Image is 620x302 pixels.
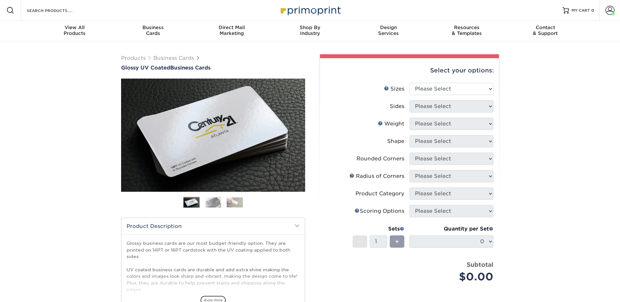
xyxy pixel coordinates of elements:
[428,25,506,36] div: & Templates
[121,55,146,61] a: Products
[356,155,404,163] div: Rounded Corners
[358,237,361,246] span: -
[36,25,114,30] span: View All
[153,55,194,61] a: Business Cards
[227,197,243,207] img: Business Cards 03
[271,25,349,30] span: Shop By
[506,21,584,41] a: Contact& Support
[121,43,305,227] img: Glossy UV Coated 01
[414,269,493,285] div: $0.00
[467,261,493,268] strong: Subtotal
[121,65,305,71] a: Glossy UV CoatedBusiness Cards
[349,21,428,41] a: DesignServices
[356,190,404,198] div: Product Category
[36,21,114,41] a: View AllProducts
[121,218,305,234] h2: Product Description
[349,25,428,30] span: Design
[409,225,493,233] div: Quantity per Set
[121,65,170,71] span: Glossy UV Coated
[325,58,494,83] div: Select your options:
[387,137,404,145] div: Shape
[114,25,192,36] div: Cards
[428,21,506,41] a: Resources& Templates
[349,172,404,180] div: Radius of Corners
[192,25,271,36] div: Marketing
[384,85,404,93] div: Sizes
[428,25,506,30] span: Resources
[572,8,590,13] span: MY CART
[378,120,404,128] div: Weight
[353,225,404,233] div: Sets
[349,25,428,36] div: Services
[183,195,200,211] img: Business Cards 01
[271,21,349,41] a: Shop ByIndustry
[114,25,192,30] span: Business
[506,25,584,36] div: & Support
[205,197,221,208] img: Business Cards 02
[506,25,584,30] span: Contact
[355,207,404,215] div: Scoring Options
[591,8,594,13] span: 0
[114,21,192,41] a: BusinessCards
[121,65,305,71] h1: Business Cards
[390,102,404,110] div: Sides
[192,21,271,41] a: Direct MailMarketing
[26,6,89,14] input: SEARCH PRODUCTS.....
[271,25,349,36] div: Industry
[278,3,342,17] img: Primoprint
[36,25,114,36] div: Products
[192,25,271,30] span: Direct Mail
[395,237,399,246] span: +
